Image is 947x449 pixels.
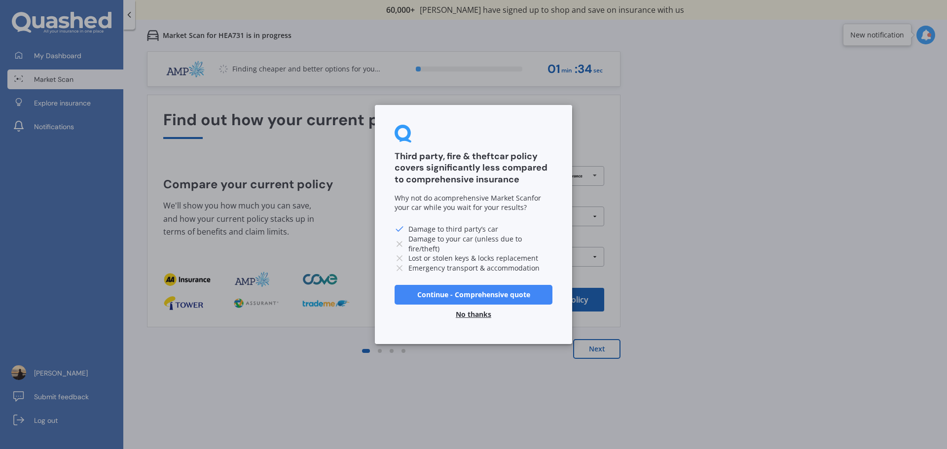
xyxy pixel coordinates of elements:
[395,224,552,234] li: Damage to third party’s car
[395,253,552,263] li: Lost or stolen keys & locks replacement
[395,263,552,273] li: Emergency transport & accommodation
[450,305,497,324] button: No thanks
[395,234,552,253] li: Damage to your car (unless due to fire/theft)
[438,193,532,203] span: comprehensive Market Scan
[395,193,552,212] div: Why not do a for your car while you wait for your results?
[395,285,552,305] button: Continue - Comprehensive quote
[395,151,552,185] h3: Third party, fire & theft car policy covers significantly less compared to comprehensive insurance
